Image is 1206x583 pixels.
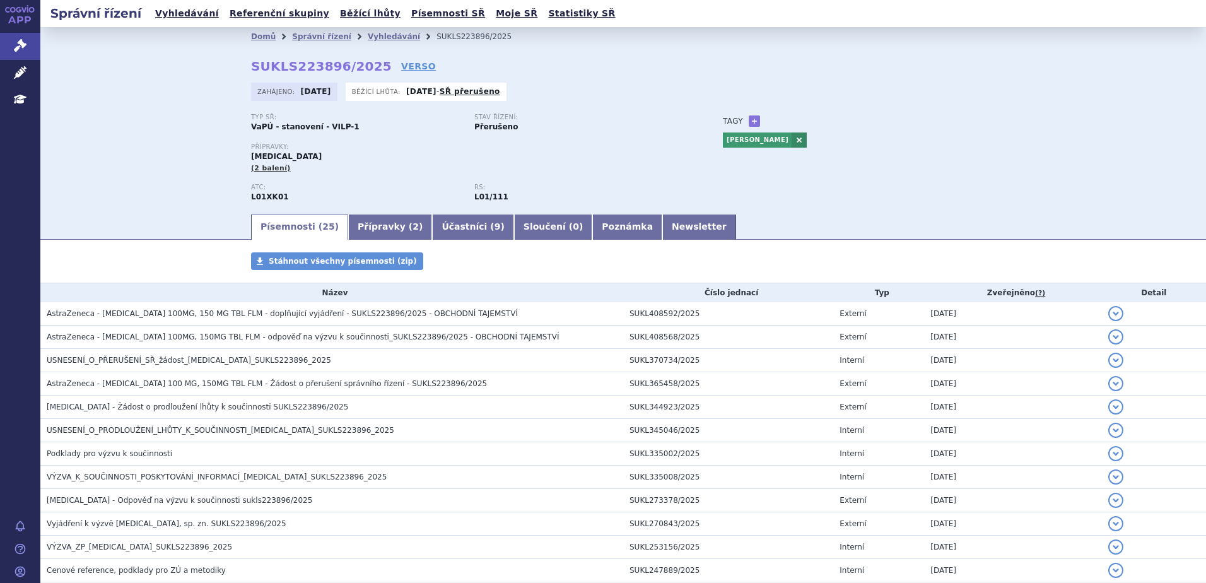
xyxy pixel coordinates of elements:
p: RS: [474,184,685,191]
td: SUKL344923/2025 [623,396,833,419]
button: detail [1108,446,1123,461]
a: Moje SŘ [492,5,541,22]
a: Běžící lhůty [336,5,404,22]
td: [DATE] [924,489,1101,512]
a: [PERSON_NAME] [723,132,792,148]
td: [DATE] [924,512,1101,536]
li: SUKLS223896/2025 [436,27,528,46]
a: Písemnosti SŘ [407,5,489,22]
span: Běžící lhůta: [352,86,403,97]
strong: [DATE] [406,87,436,96]
a: Vyhledávání [368,32,420,41]
td: SUKL247889/2025 [623,559,833,582]
a: Písemnosti (25) [251,215,348,240]
span: Interní [840,473,864,481]
a: Stáhnout všechny písemnosti (zip) [251,252,423,270]
a: Statistiky SŘ [544,5,619,22]
a: Newsletter [662,215,736,240]
td: [DATE] [924,559,1101,582]
td: [DATE] [924,372,1101,396]
span: USNESENÍ_O_PŘERUŠENÍ_SŘ_žádost_LYNPARZA_SUKLS223896_2025 [47,356,331,365]
a: Referenční skupiny [226,5,333,22]
a: Přípravky (2) [348,215,432,240]
td: SUKL335008/2025 [623,466,833,489]
button: detail [1108,469,1123,485]
h3: Tagy [723,114,743,129]
button: detail [1108,539,1123,555]
button: detail [1108,399,1123,415]
th: Typ [833,283,924,302]
a: SŘ přerušeno [440,87,500,96]
span: Externí [840,403,866,411]
p: Typ SŘ: [251,114,462,121]
a: Vyhledávání [151,5,223,22]
span: Stáhnout všechny písemnosti (zip) [269,257,417,266]
a: Domů [251,32,276,41]
p: Stav řízení: [474,114,685,121]
span: Interní [840,543,864,551]
td: [DATE] [924,302,1101,326]
td: SUKL270843/2025 [623,512,833,536]
span: AstraZeneca - LYNPARZA 100MG, 150 MG TBL FLM - doplňující vyjádření - SUKLS223896/2025 - OBCHODNÍ... [47,309,518,318]
td: SUKL273378/2025 [623,489,833,512]
td: [DATE] [924,536,1101,559]
button: detail [1108,493,1123,508]
span: Externí [840,309,866,318]
td: SUKL365458/2025 [623,372,833,396]
span: Cenové reference, podklady pro ZÚ a metodiky [47,566,226,575]
span: VÝZVA_ZP_LYNPARZA_SUKLS223896_2025 [47,543,232,551]
button: detail [1108,329,1123,344]
td: SUKL345046/2025 [623,419,833,442]
span: AstraZeneca - LYNPARZA 100MG, 150MG TBL FLM - odpověď na výzvu k součinnosti_SUKLS223896/2025 - O... [47,333,559,341]
a: Sloučení (0) [514,215,592,240]
button: detail [1108,376,1123,391]
td: [DATE] [924,396,1101,419]
button: detail [1108,563,1123,578]
span: VÝZVA_K_SOUČINNOSTI_POSKYTOVÁNÍ_INFORMACÍ_LYNPARZA_SUKLS223896_2025 [47,473,387,481]
th: Detail [1102,283,1206,302]
span: Podklady pro výzvu k součinnosti [47,449,172,458]
span: USNESENÍ_O_PRODLOUŽENÍ_LHŮTY_K_SOUČINNOSTI_LYNPARZA_SUKLS223896_2025 [47,426,394,435]
td: [DATE] [924,419,1101,442]
button: detail [1108,516,1123,531]
button: detail [1108,353,1123,368]
p: ATC: [251,184,462,191]
strong: SUKLS223896/2025 [251,59,392,74]
td: [DATE] [924,442,1101,466]
th: Název [40,283,623,302]
button: detail [1108,306,1123,321]
td: SUKL370734/2025 [623,349,833,372]
span: AstraZeneca - LYNPARZA 100 MG, 150MG TBL FLM - Žádost o přerušení správního řízení - SUKLS223896/... [47,379,487,388]
td: [DATE] [924,466,1101,489]
button: detail [1108,423,1123,438]
span: Interní [840,449,864,458]
td: SUKL253156/2025 [623,536,833,559]
a: Poznámka [592,215,662,240]
span: Externí [840,519,866,528]
p: Přípravky: [251,143,698,151]
strong: OLAPARIB [251,192,289,201]
span: 0 [573,221,579,232]
span: (2 balení) [251,164,291,172]
td: SUKL335002/2025 [623,442,833,466]
span: [MEDICAL_DATA] [251,152,322,161]
a: VERSO [401,60,436,73]
span: Vyjádření k výzvě LYNPARZA, sp. zn. SUKLS223896/2025 [47,519,286,528]
span: Interní [840,566,864,575]
a: + [749,115,760,127]
a: Účastníci (9) [432,215,513,240]
th: Číslo jednací [623,283,833,302]
span: LYNPARZA - Žádost o prodloužení lhůty k součinnosti SUKLS223896/2025 [47,403,348,411]
strong: olaparib tbl. [474,192,508,201]
span: Externí [840,333,866,341]
strong: [DATE] [301,87,331,96]
span: 2 [413,221,419,232]
th: Zveřejněno [924,283,1101,302]
span: Externí [840,496,866,505]
span: LYNPARZA - Odpověď na výzvu k součinnosti sukls223896/2025 [47,496,312,505]
span: Externí [840,379,866,388]
p: - [406,86,500,97]
span: Interní [840,426,864,435]
strong: Přerušeno [474,122,518,131]
td: [DATE] [924,349,1101,372]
